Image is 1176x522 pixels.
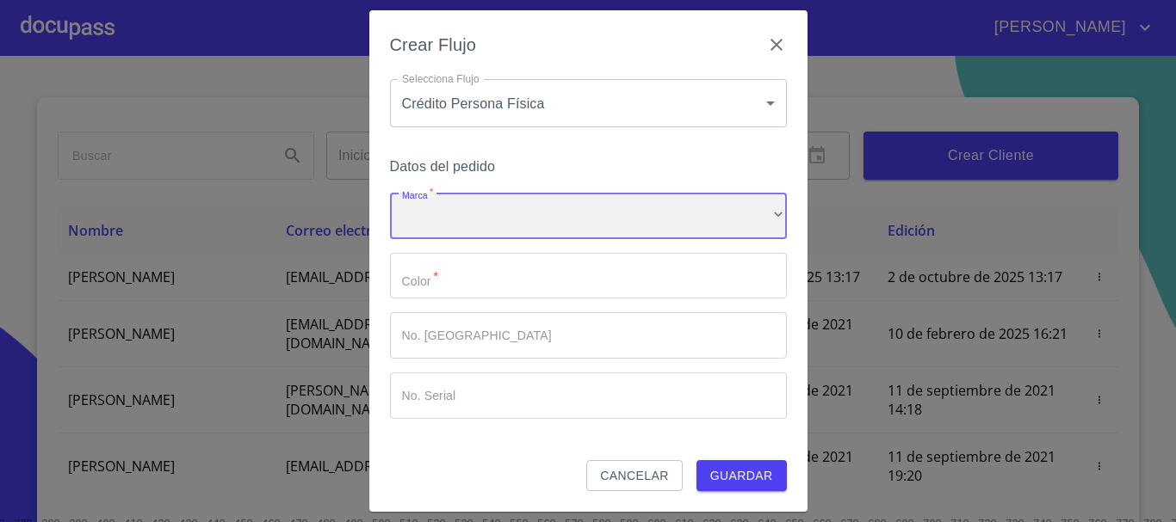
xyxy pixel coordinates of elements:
[710,465,773,487] span: Guardar
[390,79,787,127] div: Crédito Persona Física
[390,193,787,239] div: ​
[600,465,668,487] span: Cancelar
[390,31,477,58] h6: Crear Flujo
[696,460,787,492] button: Guardar
[390,155,787,179] h6: Datos del pedido
[586,460,682,492] button: Cancelar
